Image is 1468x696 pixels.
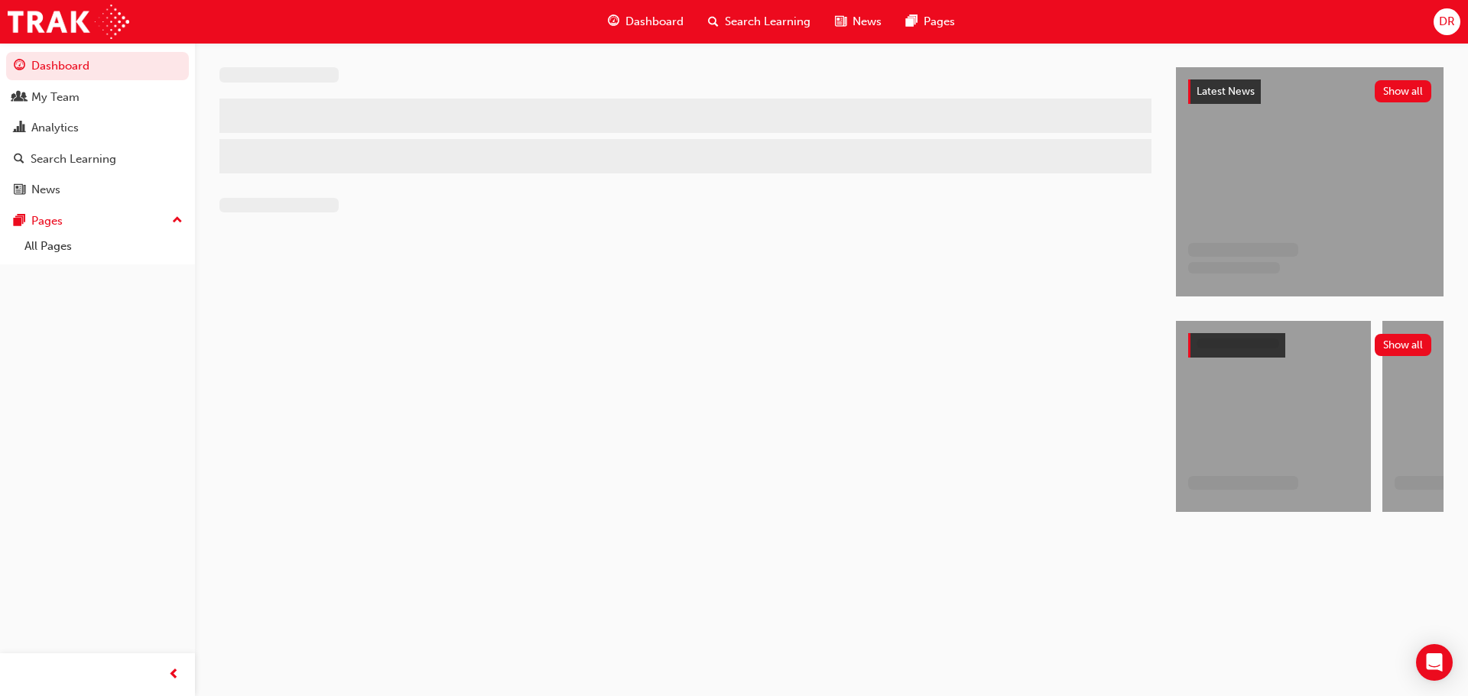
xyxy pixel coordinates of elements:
a: Search Learning [6,145,189,173]
span: news-icon [14,183,25,197]
span: DR [1439,13,1455,31]
span: Pages [924,13,955,31]
span: guage-icon [608,12,619,31]
a: news-iconNews [823,6,894,37]
div: Pages [31,212,63,230]
a: guage-iconDashboard [596,6,696,37]
a: My Team [6,83,189,112]
div: News [31,181,60,199]
span: pages-icon [906,12,917,31]
a: search-iconSearch Learning [696,6,823,37]
button: Show all [1375,80,1432,102]
span: news-icon [835,12,846,31]
button: Show all [1375,334,1432,356]
span: up-icon [172,211,183,231]
button: DR [1434,8,1460,35]
div: Open Intercom Messenger [1416,644,1453,681]
span: Dashboard [625,13,684,31]
span: search-icon [14,153,24,167]
span: pages-icon [14,215,25,228]
a: pages-iconPages [894,6,967,37]
span: search-icon [708,12,719,31]
span: Search Learning [725,13,810,31]
span: prev-icon [168,665,180,685]
a: Latest NewsShow all [1188,79,1431,104]
div: My Team [31,89,80,106]
span: chart-icon [14,121,25,135]
button: Pages [6,207,189,235]
span: Latest News [1197,85,1255,98]
a: News [6,176,189,204]
span: people-icon [14,91,25,105]
img: Trak [8,5,129,39]
a: Show all [1188,333,1431,358]
div: Analytics [31,119,79,137]
a: Dashboard [6,52,189,80]
a: Analytics [6,114,189,142]
a: All Pages [18,235,189,258]
span: guage-icon [14,60,25,73]
button: DashboardMy TeamAnalyticsSearch LearningNews [6,49,189,207]
div: Search Learning [31,151,116,168]
span: News [853,13,882,31]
